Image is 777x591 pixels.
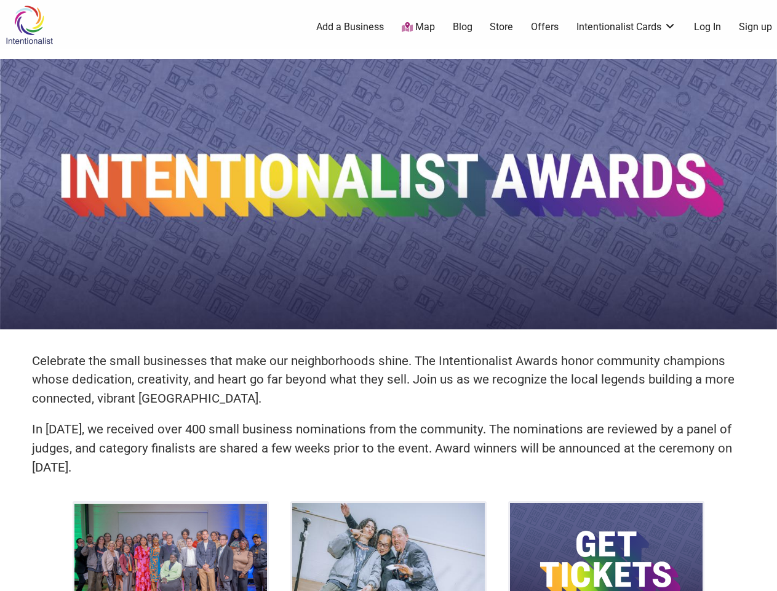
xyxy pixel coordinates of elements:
[490,20,513,34] a: Store
[739,20,772,34] a: Sign up
[453,20,472,34] a: Blog
[316,20,384,34] a: Add a Business
[402,20,435,34] a: Map
[576,20,676,34] a: Intentionalist Cards
[32,352,746,408] p: Celebrate the small businesses that make our neighborhoods shine. The Intentionalist Awards honor...
[531,20,559,34] a: Offers
[32,420,746,476] p: In [DATE], we received over 400 small business nominations from the community. The nominations ar...
[694,20,721,34] a: Log In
